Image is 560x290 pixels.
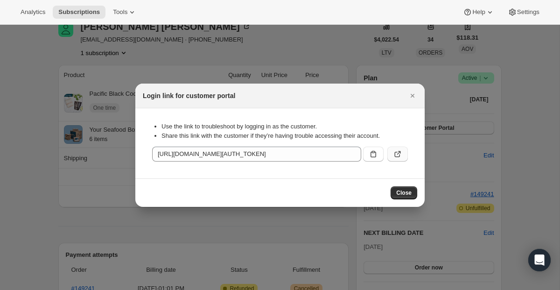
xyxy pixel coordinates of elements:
[107,6,142,19] button: Tools
[502,6,545,19] button: Settings
[15,6,51,19] button: Analytics
[53,6,105,19] button: Subscriptions
[161,131,408,141] li: Share this link with the customer if they’re having trouble accessing their account.
[528,249,551,271] div: Open Intercom Messenger
[143,91,235,100] h2: Login link for customer portal
[457,6,500,19] button: Help
[161,122,408,131] li: Use the link to troubleshoot by logging in as the customer.
[396,189,412,197] span: Close
[406,89,419,102] button: Close
[113,8,127,16] span: Tools
[21,8,45,16] span: Analytics
[391,186,417,199] button: Close
[472,8,485,16] span: Help
[517,8,539,16] span: Settings
[58,8,100,16] span: Subscriptions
